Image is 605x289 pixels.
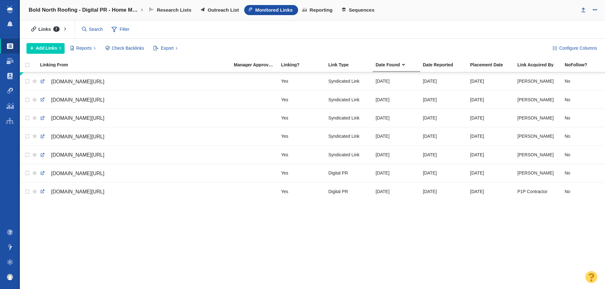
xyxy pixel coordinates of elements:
[40,150,228,160] a: [DOMAIN_NAME][URL]
[328,189,348,194] span: Digital PR
[51,79,104,84] span: [DOMAIN_NAME][URL]
[281,63,328,67] div: Linking?
[40,113,228,124] a: [DOMAIN_NAME][URL]
[328,97,360,103] span: Syndicated Link
[161,45,173,52] span: Export
[517,78,554,84] span: [PERSON_NAME]
[40,168,228,179] a: [DOMAIN_NAME][URL]
[326,90,373,108] td: Syndicated Link
[40,63,233,68] a: Linking From
[112,45,144,52] span: Check Backlinks
[470,166,512,180] div: [DATE]
[470,93,512,106] div: [DATE]
[470,111,512,125] div: [DATE]
[517,133,554,139] span: [PERSON_NAME]
[281,166,323,180] div: Yes
[326,127,373,145] td: Syndicated Link
[470,63,517,68] a: Placement Date
[559,45,597,52] span: Configure Columns
[36,45,57,52] span: Add Links
[515,127,562,145] td: Kyle Ochsner
[76,45,92,52] span: Reports
[40,186,228,197] a: [DOMAIN_NAME][URL]
[51,97,104,103] span: [DOMAIN_NAME][URL]
[298,5,338,15] a: Reporting
[328,63,375,68] a: Link Type
[423,75,464,88] div: [DATE]
[7,274,13,280] img: c9363fb76f5993e53bff3b340d5c230a
[281,93,323,106] div: Yes
[517,63,564,68] a: Link Acquired By
[515,72,562,91] td: Kyle Ochsner
[328,152,360,158] span: Syndicated Link
[376,63,422,68] a: Date Found
[281,148,323,161] div: Yes
[7,6,13,13] img: buzzstream_logo_iconsimple.png
[108,24,133,36] span: Filter
[423,93,464,106] div: [DATE]
[101,43,148,54] button: Check Backlinks
[40,63,233,67] div: Linking From
[423,130,464,143] div: [DATE]
[51,115,104,121] span: [DOMAIN_NAME][URL]
[517,97,554,103] span: [PERSON_NAME]
[145,5,197,15] a: Research Lists
[281,185,323,198] div: Yes
[515,182,562,200] td: P1P Contractor
[376,185,417,198] div: [DATE]
[51,152,104,158] span: [DOMAIN_NAME][URL]
[328,133,360,139] span: Syndicated Link
[376,130,417,143] div: [DATE]
[310,7,333,13] span: Reporting
[281,111,323,125] div: Yes
[234,63,280,68] a: Manager Approved Link?
[376,148,417,161] div: [DATE]
[376,166,417,180] div: [DATE]
[549,43,601,54] button: Configure Columns
[67,43,99,54] button: Reports
[349,7,374,13] span: Sequences
[281,63,328,68] a: Linking?
[244,5,298,15] a: Monitored Links
[326,164,373,182] td: Digital PR
[51,171,104,176] span: [DOMAIN_NAME][URL]
[376,63,422,67] div: Date that the backlink checker discovered the link
[326,146,373,164] td: Syndicated Link
[197,5,244,15] a: Outreach List
[376,111,417,125] div: [DATE]
[515,90,562,108] td: Kyle Ochsner
[470,148,512,161] div: [DATE]
[26,43,65,54] button: Add Links
[515,164,562,182] td: Kyle Ochsner
[150,43,181,54] button: Export
[326,182,373,200] td: Digital PR
[376,93,417,106] div: [DATE]
[40,95,228,105] a: [DOMAIN_NAME][URL]
[281,75,323,88] div: Yes
[328,170,348,176] span: Digital PR
[255,7,293,13] span: Monitored Links
[328,63,375,67] div: Link Type
[328,115,360,121] span: Syndicated Link
[29,7,139,13] h4: Bold North Roofing - Digital PR - Home Maintenance [MEDICAL_DATA]: A Growing Crisis Among Homeowners
[208,7,239,13] span: Outreach List
[79,24,106,35] input: Search
[51,134,104,139] span: [DOMAIN_NAME][URL]
[515,109,562,127] td: Kyle Ochsner
[423,111,464,125] div: [DATE]
[470,130,512,143] div: [DATE]
[328,78,360,84] span: Syndicated Link
[517,152,554,158] span: [PERSON_NAME]
[40,131,228,142] a: [DOMAIN_NAME][URL]
[517,63,564,67] div: Link Acquired By
[234,63,280,67] div: Manager Approved Link?
[423,185,464,198] div: [DATE]
[51,189,104,194] span: [DOMAIN_NAME][URL]
[423,63,470,67] div: Date Reported
[470,75,512,88] div: [DATE]
[423,166,464,180] div: [DATE]
[376,75,417,88] div: [DATE]
[517,189,547,194] span: P1P Contractor
[470,185,512,198] div: [DATE]
[423,63,470,68] a: Date Reported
